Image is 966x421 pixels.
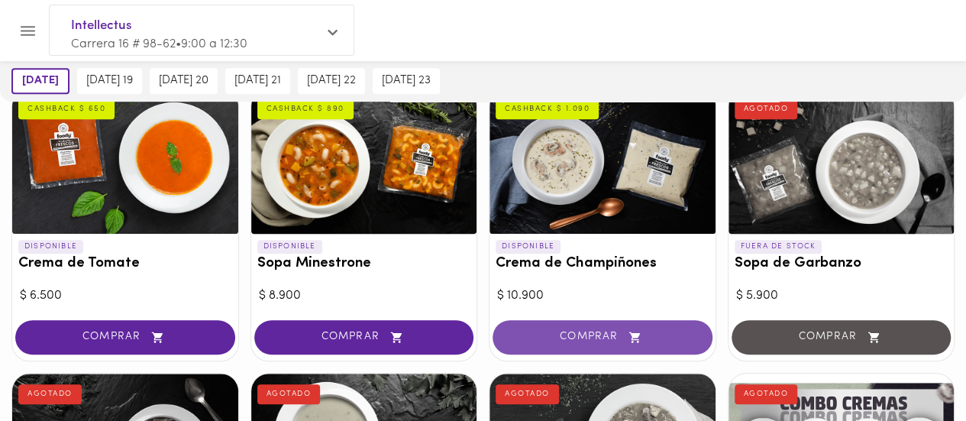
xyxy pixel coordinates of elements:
[71,38,247,50] span: Carrera 16 # 98-62 • 9:00 a 12:30
[150,68,218,94] button: [DATE] 20
[9,12,47,50] button: Menu
[497,287,708,305] div: $ 10.900
[493,320,712,355] button: COMPRAR
[298,68,365,94] button: [DATE] 22
[18,384,82,404] div: AGOTADO
[735,240,822,254] p: FUERA DE STOCK
[736,287,947,305] div: $ 5.900
[512,331,693,344] span: COMPRAR
[77,68,142,94] button: [DATE] 19
[251,89,477,234] div: Sopa Minestrone
[159,74,208,88] span: [DATE] 20
[234,74,281,88] span: [DATE] 21
[496,256,709,272] h3: Crema de Champiñones
[735,384,798,404] div: AGOTADO
[489,89,716,234] div: Crema de Champiñones
[225,68,290,94] button: [DATE] 21
[273,331,455,344] span: COMPRAR
[496,240,561,254] p: DISPONIBLE
[257,99,354,119] div: CASHBACK $ 890
[496,384,559,404] div: AGOTADO
[20,287,231,305] div: $ 6.500
[307,74,356,88] span: [DATE] 22
[382,74,431,88] span: [DATE] 23
[496,99,599,119] div: CASHBACK $ 1.090
[18,256,232,272] h3: Crema de Tomate
[11,68,69,94] button: [DATE]
[34,331,216,344] span: COMPRAR
[259,287,470,305] div: $ 8.900
[257,256,471,272] h3: Sopa Minestrone
[254,320,474,355] button: COMPRAR
[15,320,235,355] button: COMPRAR
[18,99,115,119] div: CASHBACK $ 650
[22,74,59,88] span: [DATE]
[735,99,798,119] div: AGOTADO
[12,89,238,234] div: Crema de Tomate
[86,74,133,88] span: [DATE] 19
[373,68,440,94] button: [DATE] 23
[729,89,955,234] div: Sopa de Garbanzo
[18,240,83,254] p: DISPONIBLE
[71,16,317,36] span: Intellectus
[877,332,951,406] iframe: Messagebird Livechat Widget
[257,240,322,254] p: DISPONIBLE
[735,256,948,272] h3: Sopa de Garbanzo
[257,384,321,404] div: AGOTADO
